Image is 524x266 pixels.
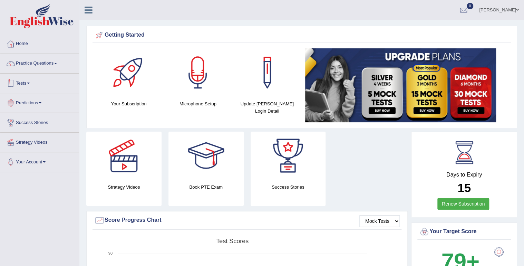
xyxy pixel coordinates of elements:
div: Your Target Score [419,227,509,237]
text: 90 [108,251,113,255]
h4: Success Stories [251,183,326,191]
h4: Update [PERSON_NAME] Login Detail [236,100,298,115]
a: Renew Subscription [437,198,489,210]
span: 0 [467,3,474,9]
a: Your Account [0,152,79,170]
h4: Strategy Videos [86,183,162,191]
h4: Microphone Setup [167,100,229,107]
a: Success Stories [0,113,79,130]
a: Strategy Videos [0,133,79,150]
h4: Your Subscription [98,100,160,107]
a: Practice Questions [0,54,79,71]
div: Score Progress Chart [94,215,400,226]
a: Tests [0,74,79,91]
b: 15 [457,181,471,194]
div: Getting Started [94,30,509,40]
h4: Days to Expiry [419,172,509,178]
tspan: Test scores [216,238,249,245]
h4: Book PTE Exam [168,183,244,191]
img: small5.jpg [305,48,496,122]
a: Home [0,34,79,51]
a: Predictions [0,93,79,111]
